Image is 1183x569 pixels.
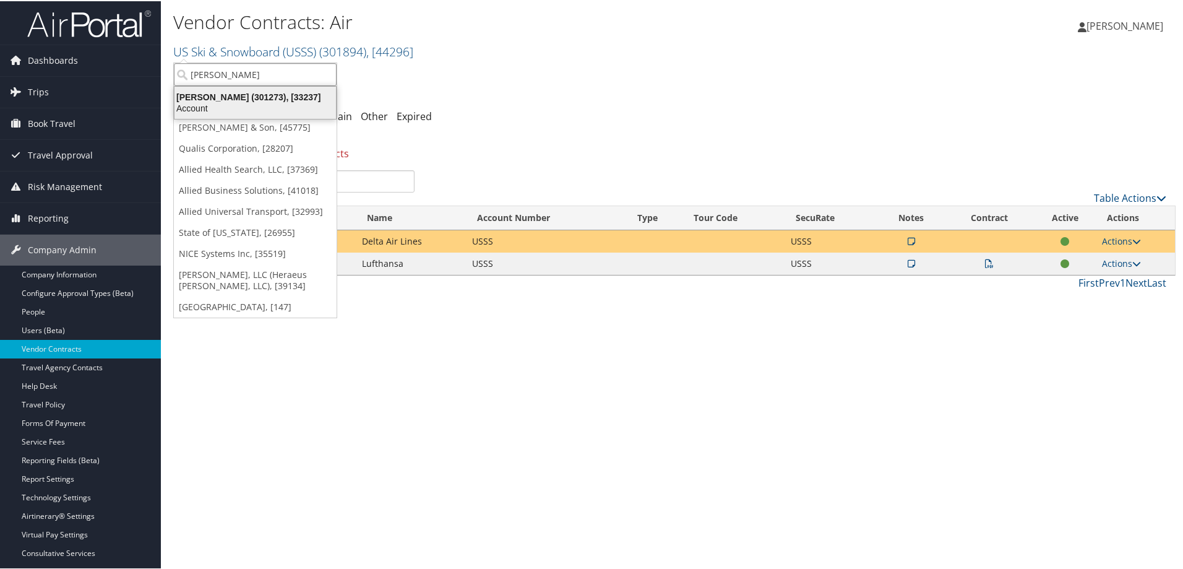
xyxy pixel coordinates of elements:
a: Table Actions [1094,190,1166,204]
a: Prev [1099,275,1120,289]
a: Allied Business Solutions, [41018] [174,179,337,200]
span: Reporting [28,202,69,233]
span: Risk Management [28,170,102,201]
th: Account Number: activate to sort column ascending [466,205,626,229]
th: SecuRate: activate to sort column ascending [785,205,879,229]
input: Search Accounts [174,62,337,85]
a: Actions [1102,234,1141,246]
th: Contract: activate to sort column ascending [944,205,1035,229]
td: USSS [466,229,626,251]
span: Travel Approval [28,139,93,170]
th: Tour Code: activate to sort column ascending [682,205,784,229]
a: Qualis Corporation, [28207] [174,137,337,158]
a: Actions [1102,256,1141,268]
td: USSS [785,251,879,274]
a: Expired [397,108,432,122]
h1: Vendor Contracts: Air [173,8,841,34]
td: Delta Air Lines [356,229,466,251]
a: NICE Systems Inc, [35519] [174,242,337,263]
th: Actions [1096,205,1175,229]
td: USSS [785,229,879,251]
a: [PERSON_NAME] [1078,6,1176,43]
td: USSS [466,251,626,274]
div: Account [167,102,343,113]
span: ( 301894 ) [319,42,366,59]
img: airportal-logo.png [27,8,151,37]
a: [PERSON_NAME], LLC (Heraeus [PERSON_NAME], LLC), [39134] [174,263,337,295]
a: Allied Universal Transport, [32993] [174,200,337,221]
th: Name: activate to sort column ascending [356,205,466,229]
span: Dashboards [28,44,78,75]
span: Company Admin [28,233,97,264]
th: Notes: activate to sort column ascending [878,205,944,229]
span: Book Travel [28,107,75,138]
a: [GEOGRAPHIC_DATA], [147] [174,295,337,316]
a: State of [US_STATE], [26955] [174,221,337,242]
th: Type: activate to sort column ascending [626,205,683,229]
a: 1 [1120,275,1125,289]
span: [PERSON_NAME] [1086,18,1163,32]
span: Trips [28,76,49,106]
a: Last [1147,275,1166,289]
a: [PERSON_NAME] & Son, [45775] [174,116,337,137]
div: There is [173,136,1176,169]
a: Next [1125,275,1147,289]
a: First [1078,275,1099,289]
a: Allied Health Search, LLC, [37369] [174,158,337,179]
div: [PERSON_NAME] (301273), [33237] [167,90,343,102]
td: Lufthansa [356,251,466,274]
a: Other [361,108,388,122]
span: , [ 44296 ] [366,42,413,59]
a: US Ski & Snowboard (USSS) [173,42,413,59]
th: Active: activate to sort column ascending [1035,205,1096,229]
